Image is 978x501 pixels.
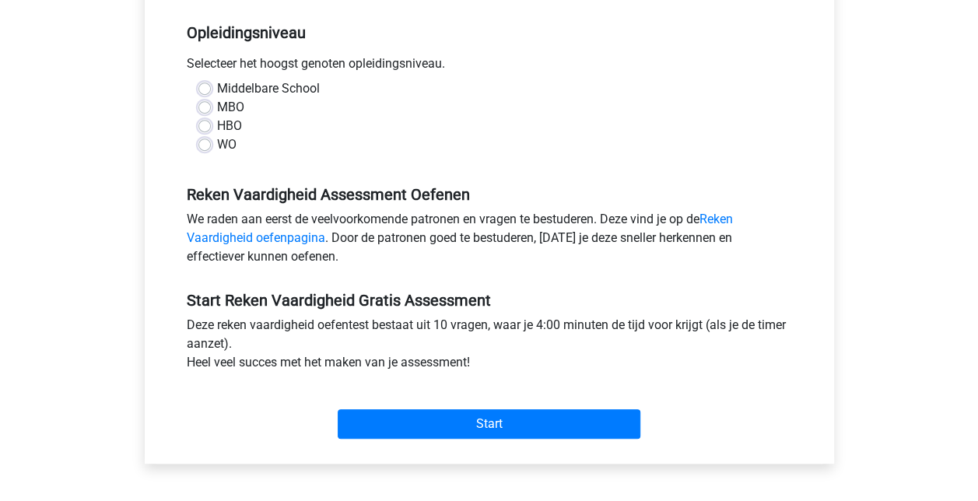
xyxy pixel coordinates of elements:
[175,54,804,79] div: Selecteer het hoogst genoten opleidingsniveau.
[187,291,792,310] h5: Start Reken Vaardigheid Gratis Assessment
[217,135,237,154] label: WO
[217,79,320,98] label: Middelbare School
[175,210,804,272] div: We raden aan eerst de veelvoorkomende patronen en vragen te bestuderen. Deze vind je op de . Door...
[217,117,242,135] label: HBO
[175,316,804,378] div: Deze reken vaardigheid oefentest bestaat uit 10 vragen, waar je 4:00 minuten de tijd voor krijgt ...
[217,98,244,117] label: MBO
[187,185,792,204] h5: Reken Vaardigheid Assessment Oefenen
[187,17,792,48] h5: Opleidingsniveau
[338,409,640,439] input: Start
